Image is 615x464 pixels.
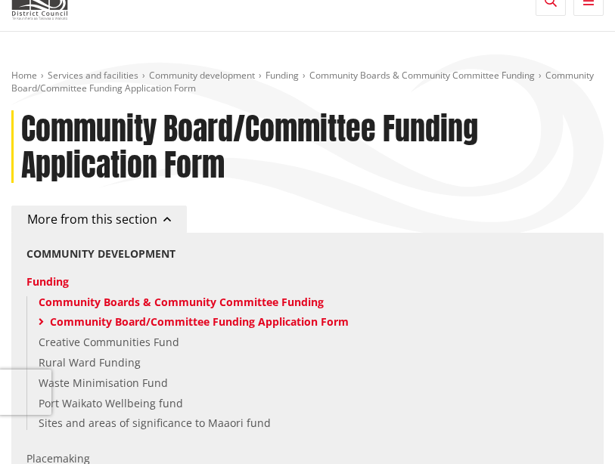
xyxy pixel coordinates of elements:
[26,246,175,261] a: Community development
[21,110,604,183] h1: Community Board/Committee Funding Application Form
[149,69,255,82] a: Community development
[309,69,535,82] a: Community Boards & Community Committee Funding
[11,69,37,82] a: Home
[27,211,157,227] span: More from this section
[39,335,179,349] a: Creative Communities Fund
[39,376,168,390] a: Waste Minimisation Fund
[39,295,324,309] a: Community Boards & Community Committee Funding
[11,69,594,94] span: Community Board/Committee Funding Application Form
[11,206,187,233] button: More from this section
[48,69,138,82] a: Services and facilities
[26,274,69,289] a: Funding
[50,314,349,329] a: Community Board/Committee Funding Application Form
[266,69,299,82] a: Funding
[39,416,271,430] a: Sites and areas of significance to Maaori fund
[11,70,604,95] nav: breadcrumb
[39,396,183,410] a: Port Waikato Wellbeing fund
[39,355,141,370] a: Rural Ward Funding
[545,401,600,455] iframe: Messenger Launcher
